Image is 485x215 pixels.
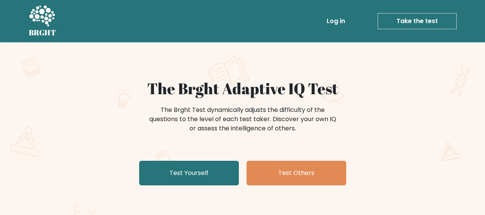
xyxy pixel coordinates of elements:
[29,28,56,37] h5: BRGHT
[324,13,348,29] a: Log in
[147,105,339,133] div: The Brght Test dynamically adjusts the difficulty of the questions to the level of each test take...
[247,161,346,185] a: Test Others
[139,161,239,185] a: Test Yourself
[56,79,430,98] h1: The Brght Adaptive IQ Test
[378,13,457,29] a: Take the test
[29,3,56,39] a: BRGHT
